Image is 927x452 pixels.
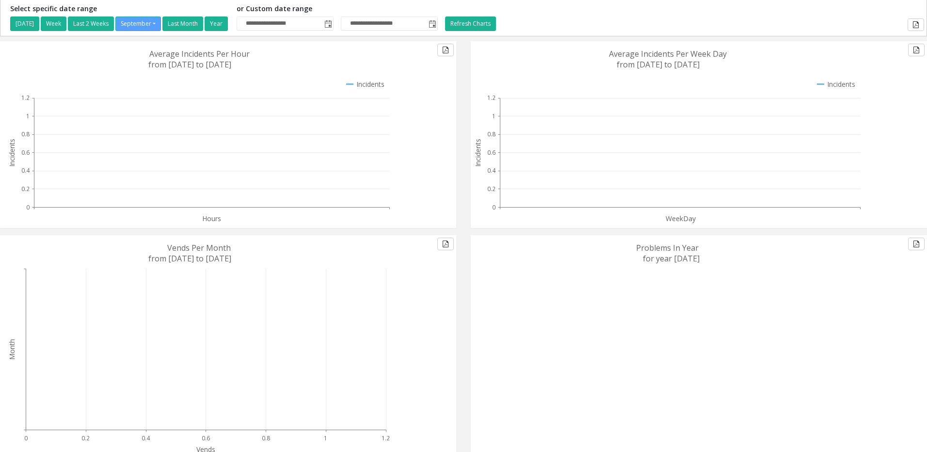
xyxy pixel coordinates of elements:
[324,434,327,442] text: 1
[636,242,699,253] text: Problems In Year
[487,166,496,175] text: 0.4
[21,94,30,102] text: 1.2
[437,44,454,56] button: Export to pdf
[10,5,229,13] h5: Select specific date range
[142,434,150,442] text: 0.4
[492,203,495,211] text: 0
[487,130,495,138] text: 0.8
[10,16,39,31] button: [DATE]
[21,130,30,138] text: 0.8
[24,434,28,442] text: 0
[41,16,66,31] button: Week
[202,434,210,442] text: 0.6
[68,16,114,31] button: Last 2 Weeks
[262,434,270,442] text: 0.8
[492,112,495,120] text: 1
[7,339,16,360] text: Month
[115,16,161,31] button: September
[148,253,231,264] text: from [DATE] to [DATE]
[382,434,390,442] text: 1.2
[148,59,231,70] text: from [DATE] to [DATE]
[167,242,231,253] text: Vends Per Month
[617,59,700,70] text: from [DATE] to [DATE]
[21,166,30,175] text: 0.4
[487,148,495,157] text: 0.6
[149,48,250,59] text: Average Incidents Per Hour
[237,5,438,13] h5: or Custom date range
[445,16,496,31] button: Refresh Charts
[427,17,437,31] span: Toggle popup
[643,253,700,264] text: for year [DATE]
[473,139,482,167] text: Incidents
[609,48,727,59] text: Average Incidents Per Week Day
[7,139,16,167] text: Incidents
[666,214,696,223] text: WeekDay
[81,434,90,442] text: 0.2
[162,16,203,31] button: Last Month
[322,17,333,31] span: Toggle popup
[21,185,30,193] text: 0.2
[205,16,228,31] button: Year
[908,44,925,56] button: Export to pdf
[202,214,221,223] text: Hours
[487,185,495,193] text: 0.2
[908,18,924,31] button: Export to pdf
[908,238,925,250] button: Export to pdf
[437,238,454,250] button: Export to pdf
[26,112,30,120] text: 1
[487,94,495,102] text: 1.2
[21,148,30,157] text: 0.6
[26,203,30,211] text: 0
